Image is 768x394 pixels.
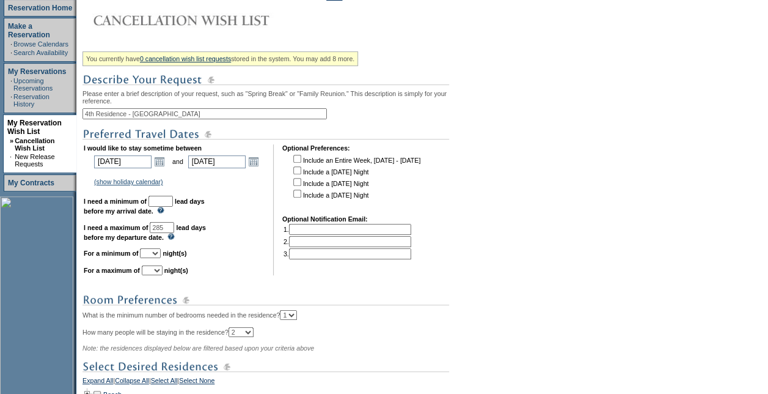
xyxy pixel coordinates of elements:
td: and [170,153,185,170]
span: Note: the residences displayed below are filtered based upon your criteria above [82,344,314,352]
b: lead days before my arrival date. [84,198,205,215]
td: · [10,93,12,108]
a: My Contracts [8,179,54,187]
a: Browse Calendars [13,40,68,48]
b: » [10,137,13,144]
a: Reservation History [13,93,49,108]
a: Expand All [82,377,113,388]
a: Reservation Home [8,4,72,12]
td: · [10,153,13,168]
input: Date format: M/D/Y. Shortcut keys: [T] for Today. [UP] or [.] for Next Day. [DOWN] or [,] for Pre... [94,155,152,168]
td: 3. [283,248,411,259]
img: questionMark_lightBlue.gif [157,207,164,214]
td: Include an Entire Week, [DATE] - [DATE] Include a [DATE] Night Include a [DATE] Night Include a [... [291,153,420,207]
a: Upcoming Reservations [13,77,53,92]
a: My Reservations [8,67,66,76]
td: · [10,40,12,48]
img: subTtlRoomPreferences.gif [82,292,449,308]
a: (show holiday calendar) [94,178,163,185]
div: | | | [82,377,470,388]
b: night(s) [164,267,188,274]
b: lead days before my departure date. [84,224,206,241]
a: Open the calendar popup. [247,155,260,168]
td: 1. [283,224,411,235]
a: Select All [151,377,178,388]
div: You currently have stored in the system. You may add 8 more. [82,51,358,66]
td: · [10,77,12,92]
td: 2. [283,236,411,247]
a: Open the calendar popup. [153,155,166,168]
td: · [10,49,12,56]
a: 0 cancellation wish list requests [140,55,231,62]
a: Collapse All [115,377,149,388]
b: I need a minimum of [84,198,147,205]
input: Date format: M/D/Y. Shortcut keys: [T] for Today. [UP] or [.] for Next Day. [DOWN] or [,] for Pre... [188,155,246,168]
a: My Reservation Wish List [7,119,62,136]
a: Select None [179,377,214,388]
b: For a maximum of [84,267,140,274]
b: Optional Preferences: [282,144,350,152]
img: Cancellation Wish List [82,8,327,32]
b: I need a maximum of [84,224,148,231]
b: Optional Notification Email: [282,215,368,223]
a: New Release Requests [15,153,54,168]
b: night(s) [163,250,186,257]
img: questionMark_lightBlue.gif [167,233,175,240]
a: Make a Reservation [8,22,50,39]
a: Cancellation Wish List [15,137,54,152]
b: I would like to stay sometime between [84,144,202,152]
b: For a minimum of [84,250,138,257]
a: Search Availability [13,49,68,56]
